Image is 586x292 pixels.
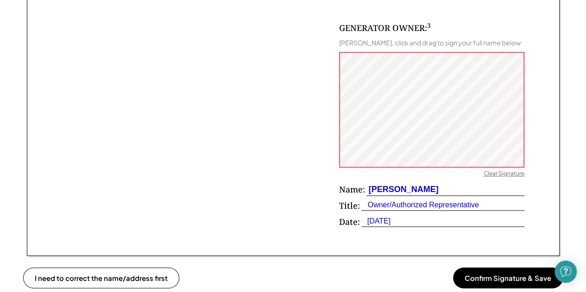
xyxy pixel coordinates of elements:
[554,261,577,283] div: Open Intercom Messenger
[339,216,360,228] div: Date:
[339,200,360,211] div: Title:
[484,170,524,179] div: Clear Signature
[339,38,523,47] div: [PERSON_NAME], click and drag to sign your full name below:
[427,21,431,30] sup: 3
[23,267,179,288] button: I need to correct the name/address first
[339,184,365,195] div: Name:
[453,267,563,288] button: Confirm Signature & Save
[339,22,431,34] div: GENERATOR OWNER:
[366,184,439,195] div: [PERSON_NAME]
[361,200,479,210] div: Owner/Authorized Representative
[361,216,391,226] div: [DATE]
